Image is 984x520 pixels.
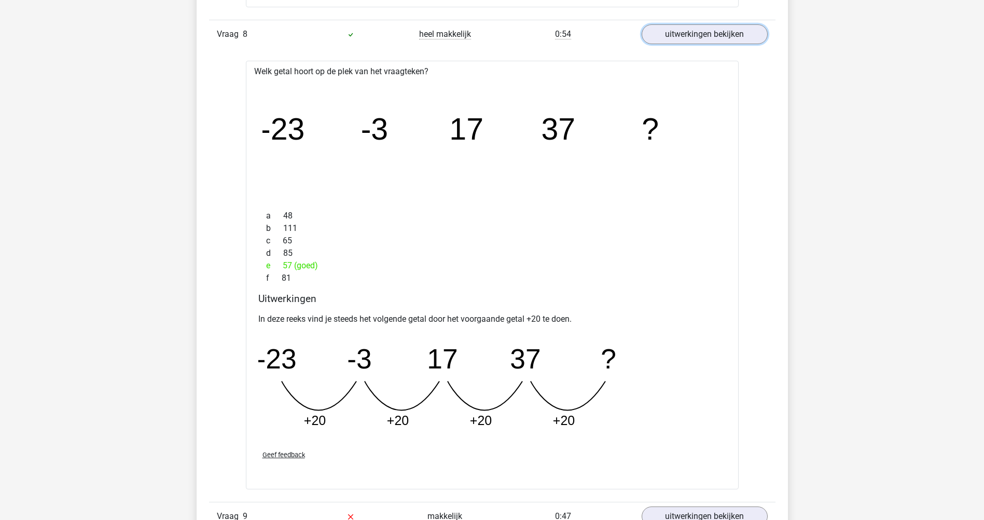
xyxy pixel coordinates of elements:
div: 57 (goed) [258,259,726,272]
div: 65 [258,235,726,247]
tspan: 37 [541,112,575,146]
span: Geef feedback [262,451,305,459]
span: 8 [243,29,247,39]
div: Welk getal hoort op de plek van het vraagteken? [246,61,739,489]
p: In deze reeks vind je steeds het volgende getal door het voorgaande getal +20 te doen. [258,313,726,325]
div: 111 [258,222,726,235]
tspan: -23 [256,344,296,374]
a: uitwerkingen bekijken [642,24,768,44]
tspan: +20 [303,413,325,428]
tspan: ? [642,112,659,146]
span: heel makkelijk [419,29,471,39]
span: a [266,210,283,222]
tspan: ? [601,344,616,374]
span: Vraag [217,28,243,40]
span: 0:54 [555,29,571,39]
tspan: -23 [260,112,304,146]
div: 48 [258,210,726,222]
span: e [266,259,283,272]
span: c [266,235,283,247]
tspan: -3 [361,112,388,146]
tspan: +20 [552,413,574,428]
tspan: 37 [510,344,540,374]
span: f [266,272,282,284]
tspan: +20 [386,413,408,428]
tspan: 17 [427,344,458,374]
h4: Uitwerkingen [258,293,726,305]
tspan: 17 [449,112,483,146]
div: 85 [258,247,726,259]
span: d [266,247,283,259]
span: b [266,222,283,235]
tspan: -3 [347,344,371,374]
div: 81 [258,272,726,284]
tspan: +20 [469,413,491,428]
